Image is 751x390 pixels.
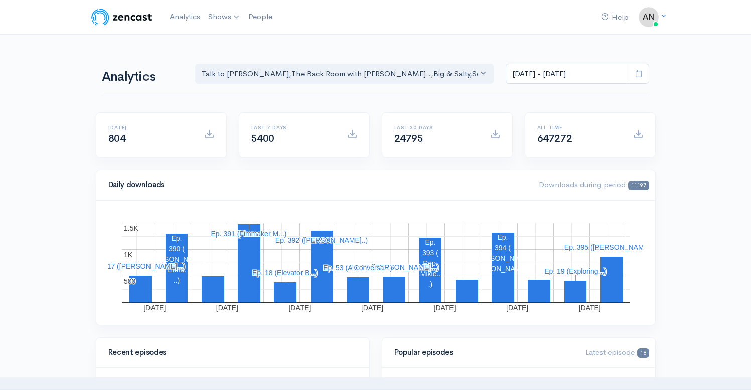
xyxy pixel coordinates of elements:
text: ..) [173,276,179,284]
text: Ep. 53 (A Conversa...) [323,264,392,272]
h6: [DATE] [108,125,192,130]
text: [DATE] [288,304,311,312]
text: Ep. 391 (Fimmaker M...) [211,230,286,238]
h6: Last 30 days [394,125,478,130]
text: Ep. 19 (Exploring...) [544,267,607,275]
text: Ep. [425,238,435,246]
text: [DATE] [433,304,456,312]
span: 18 [637,348,649,358]
text: [DATE] [216,304,238,312]
text: Ep. 392 ([PERSON_NAME]..) [275,236,367,244]
div: Talk to [PERSON_NAME] , The Back Room with [PERSON_NAME].. , Big & Salty , Serial Tales - [PERSON... [202,68,479,80]
span: Latest episode: [585,347,649,357]
h1: Analytics [102,70,183,84]
text: [DATE] [143,304,166,312]
text: Ep. [497,233,508,241]
img: ... [639,7,659,27]
text: Ep. 17 ([PERSON_NAME]...) [94,262,185,270]
img: ZenCast Logo [90,7,154,27]
text: .) [428,280,432,288]
a: Help [597,7,633,28]
span: 24795 [394,132,423,145]
a: Analytics [166,6,204,28]
h6: All time [537,125,621,130]
text: 500 [124,277,136,285]
h4: Popular episodes [394,348,574,357]
button: Talk to Allison, The Back Room with Andy O..., Big & Salty, Serial Tales - Joan Julie..., The Cam... [195,64,494,84]
iframe: gist-messenger-bubble-iframe [717,356,741,380]
h4: Daily downloads [108,181,527,189]
text: [PERSON_NAME]...) [470,265,535,273]
h4: Recent episodes [108,348,351,357]
span: 647272 [537,132,572,145]
input: analytics date range selector [506,64,629,84]
text: Ep. [171,234,182,242]
text: [DATE] [506,304,528,312]
h6: Last 7 days [251,125,335,130]
span: 11197 [628,181,649,190]
text: Ep. 18 (Elevator B...) [252,269,318,277]
text: [PERSON_NAME] [147,255,205,263]
text: [DATE] [578,304,600,312]
text: [PERSON_NAME] [474,254,531,262]
text: [DATE] [361,304,383,312]
text: 1.5K [124,224,138,232]
span: Downloads during period: [539,180,649,189]
svg: A chart. [108,213,643,313]
a: Shows [204,6,244,28]
text: 1K [124,251,133,259]
span: 804 [108,132,126,145]
text: Ep. 18 ([PERSON_NAME]...) [348,263,439,271]
text: Ep. 395 ([PERSON_NAME]...) [564,243,658,251]
a: People [244,6,276,28]
span: 5400 [251,132,274,145]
